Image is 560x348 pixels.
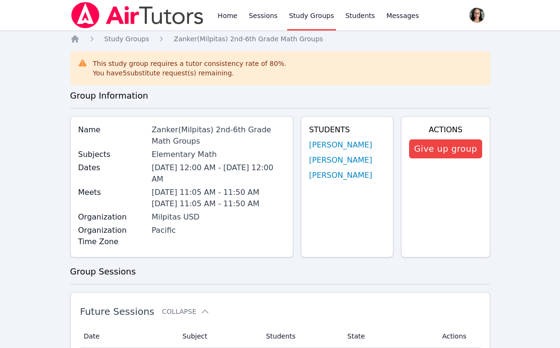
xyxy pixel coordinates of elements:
li: [DATE] 11:05 AM - 11:50 AM [151,198,285,210]
span: [DATE] 12:00 AM - [DATE] 12:00 AM [151,163,273,183]
h3: Group Sessions [70,265,490,278]
label: Organization [78,211,146,223]
h4: Students [309,124,385,136]
a: [PERSON_NAME] [309,170,372,181]
button: Give up group [409,139,482,158]
span: Zanker(Milpitas) 2nd-6th Grade Math Groups [174,35,323,43]
div: You have 5 substitute request(s) remaining. [93,68,287,78]
h4: Actions [409,124,482,136]
a: [PERSON_NAME] [309,139,372,151]
a: [PERSON_NAME] [309,155,372,166]
div: Elementary Math [151,149,285,160]
label: Name [78,124,146,136]
button: Collapse [162,307,209,316]
label: Meets [78,187,146,198]
span: Messages [386,11,419,20]
div: Zanker(Milpitas) 2nd-6th Grade Math Groups [151,124,285,147]
div: This study group requires a tutor consistency rate of 80 %. [93,59,287,78]
th: State [342,325,437,348]
th: Actions [437,325,480,348]
label: Organization Time Zone [78,225,146,247]
nav: Breadcrumb [70,34,490,44]
th: Date [80,325,177,348]
th: Subject [177,325,260,348]
img: Air Tutors [70,2,205,28]
h3: Group Information [70,89,490,102]
label: Dates [78,162,146,174]
a: Study Groups [104,34,149,44]
li: [DATE] 11:05 AM - 11:50 AM [151,187,285,198]
a: Zanker(Milpitas) 2nd-6th Grade Math Groups [174,34,323,44]
label: Subjects [78,149,146,160]
span: Future Sessions [80,306,155,317]
span: Study Groups [104,35,149,43]
div: Pacific [151,225,285,236]
th: Students [260,325,341,348]
div: Milpitas USD [151,211,285,223]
